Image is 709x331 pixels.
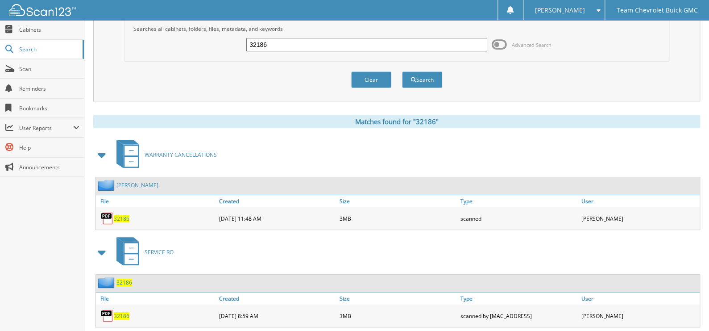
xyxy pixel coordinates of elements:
[579,293,700,305] a: User
[19,163,79,171] span: Announcements
[217,307,338,325] div: [DATE] 8:59 AM
[579,195,700,207] a: User
[111,235,174,270] a: SERVICE RO
[535,8,585,13] span: [PERSON_NAME]
[337,307,458,325] div: 3MB
[617,8,697,13] span: Team Chevrolet Buick GMC
[100,212,114,225] img: PDF.png
[664,288,709,331] iframe: Chat Widget
[217,293,338,305] a: Created
[579,307,700,325] div: [PERSON_NAME]
[458,209,579,227] div: scanned
[100,309,114,323] img: PDF.png
[337,293,458,305] a: Size
[458,293,579,305] a: Type
[9,4,76,16] img: scan123-logo-white.svg
[96,293,217,305] a: File
[19,65,79,73] span: Scan
[512,42,551,48] span: Advanced Search
[145,248,174,256] span: SERVICE RO
[351,71,391,88] button: Clear
[402,71,442,88] button: Search
[96,195,217,207] a: File
[19,124,73,132] span: User Reports
[98,277,116,288] img: folder2.png
[116,181,158,189] a: [PERSON_NAME]
[93,115,700,128] div: Matches found for "32186"
[129,25,664,33] div: Searches all cabinets, folders, files, metadata, and keywords
[98,180,116,191] img: folder2.png
[579,209,700,227] div: [PERSON_NAME]
[145,151,217,159] span: WARRANTY CANCELLATIONS
[217,209,338,227] div: [DATE] 11:48 AM
[458,307,579,325] div: scanned by [MAC_ADDRESS]
[19,46,78,53] span: Search
[217,195,338,207] a: Created
[19,105,79,112] span: Bookmarks
[114,312,129,320] a: 32186
[19,85,79,92] span: Reminders
[19,144,79,151] span: Help
[458,195,579,207] a: Type
[337,195,458,207] a: Size
[116,279,132,286] a: 32186
[19,26,79,34] span: Cabinets
[114,215,129,222] a: 32186
[111,137,217,172] a: WARRANTY CANCELLATIONS
[337,209,458,227] div: 3MB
